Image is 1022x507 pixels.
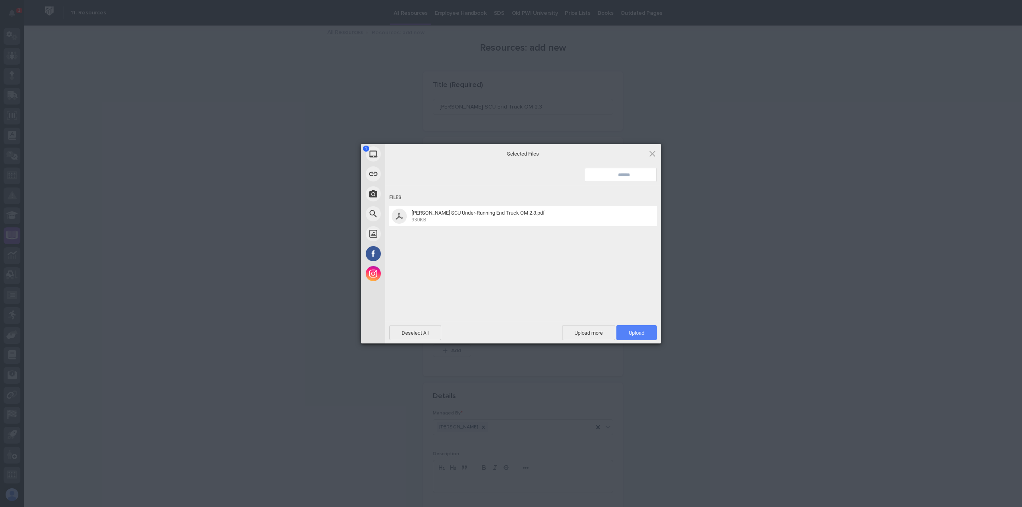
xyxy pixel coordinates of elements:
div: My Device [361,144,457,164]
span: Upload [616,325,657,340]
div: Take Photo [361,184,457,204]
div: Unsplash [361,224,457,244]
span: Deselect All [389,325,441,340]
div: Link (URL) [361,164,457,184]
div: Web Search [361,204,457,224]
span: 1 [363,146,369,152]
span: [PERSON_NAME] SCU Under-Running End Truck OM 2.3.pdf [412,210,545,216]
div: Instagram [361,264,457,284]
div: Facebook [361,244,457,264]
div: Files [389,190,657,205]
span: Upload [629,330,644,336]
span: Upload more [562,325,615,340]
span: Starke SCU Under-Running End Truck OM 2.3.pdf [409,210,646,223]
span: 930KB [412,217,426,223]
span: Click here or hit ESC to close picker [648,149,657,158]
span: Selected Files [443,150,603,157]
